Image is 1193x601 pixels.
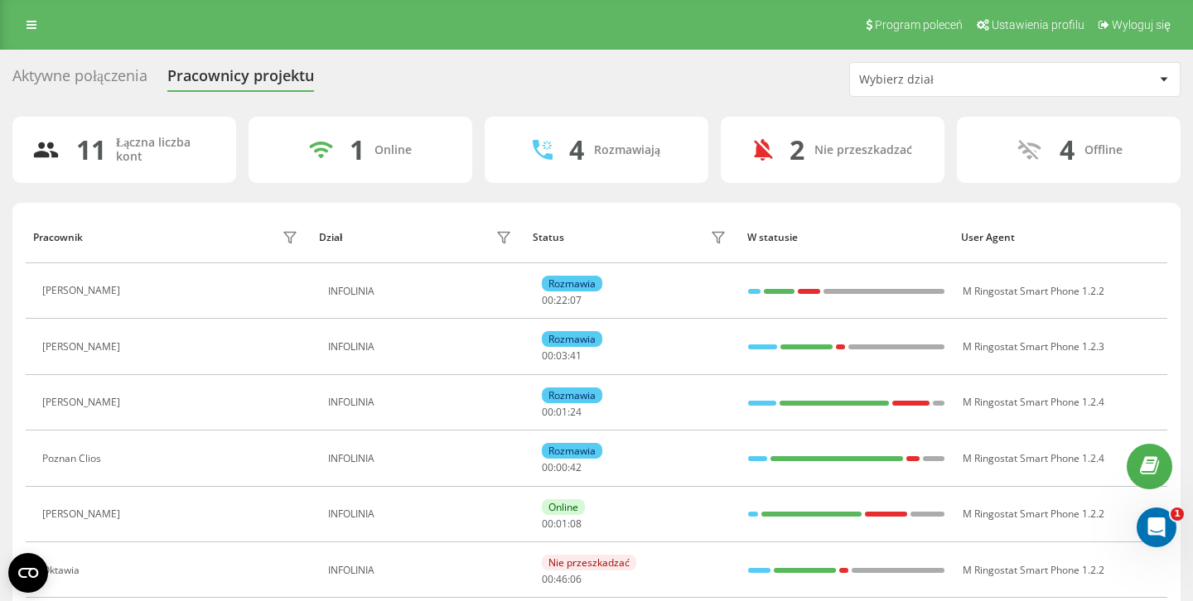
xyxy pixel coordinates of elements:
div: [PERSON_NAME] [42,341,124,353]
span: 06 [570,572,582,586]
div: W statusie [747,232,946,243]
div: INFOLINIA [328,286,516,297]
div: Wybierz dział [859,73,1057,87]
span: M Ringostat Smart Phone 1.2.2 [963,563,1104,577]
button: Open CMP widget [8,553,48,593]
div: : : [542,462,582,474]
span: 42 [570,460,582,474]
span: 01 [556,517,568,531]
div: 2 [790,134,804,166]
span: 46 [556,572,568,586]
span: Wyloguj się [1112,18,1171,31]
span: 07 [570,293,582,307]
div: : : [542,295,582,306]
span: M Ringostat Smart Phone 1.2.4 [963,395,1104,409]
span: Ustawienia profilu [992,18,1084,31]
span: M Ringostat Smart Phone 1.2.2 [963,284,1104,298]
div: Dział [319,232,342,243]
div: : : [542,406,582,418]
div: Łączna liczba kont [116,136,216,164]
div: INFOLINIA [328,453,516,464]
span: 08 [570,517,582,531]
span: M Ringostat Smart Phone 1.2.2 [963,507,1104,521]
span: M Ringostat Smart Phone 1.2.4 [963,451,1104,465]
div: [PERSON_NAME] [42,285,124,296]
div: 4 [1060,134,1075,166]
div: Rozmawia [542,443,602,459]
span: 1 [1171,507,1184,521]
div: Nie przeszkadzać [814,143,912,157]
div: User Agent [961,232,1160,243]
div: Pracownik [33,232,83,243]
span: 00 [542,460,553,474]
div: : : [542,518,582,530]
iframe: Intercom live chat [1137,507,1176,547]
span: 00 [542,517,553,531]
span: 03 [556,349,568,363]
div: Rozmawiają [594,143,660,157]
span: 22 [556,293,568,307]
span: M Ringostat Smart Phone 1.2.3 [963,339,1104,353]
div: Aktywne połączenia [12,67,147,93]
div: INFOLINIA [328,341,516,353]
div: Oktawia [42,565,84,576]
span: 00 [542,293,553,307]
div: 4 [569,134,584,166]
div: Nie przeszkadzać [542,555,636,570]
span: 00 [542,349,553,363]
div: : : [542,350,582,362]
div: : : [542,574,582,585]
div: INFOLINIA [328,508,516,520]
span: 00 [556,460,568,474]
div: Offline [1084,143,1123,157]
div: Online [542,499,585,515]
div: Poznan Clios [42,453,105,464]
div: 11 [76,134,106,166]
div: Rozmawia [542,331,602,347]
span: 01 [556,405,568,419]
div: INFOLINIA [328,397,516,408]
div: [PERSON_NAME] [42,397,124,408]
div: Status [533,232,564,243]
div: [PERSON_NAME] [42,508,124,520]
div: Rozmawia [542,276,602,291]
span: 41 [570,349,582,363]
span: 00 [542,572,553,586]
span: 24 [570,405,582,419]
div: Online [374,143,412,157]
div: Rozmawia [542,387,602,403]
span: Program poleceń [875,18,963,31]
div: Pracownicy projektu [167,67,314,93]
span: 00 [542,405,553,419]
div: 1 [350,134,365,166]
div: INFOLINIA [328,565,516,576]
